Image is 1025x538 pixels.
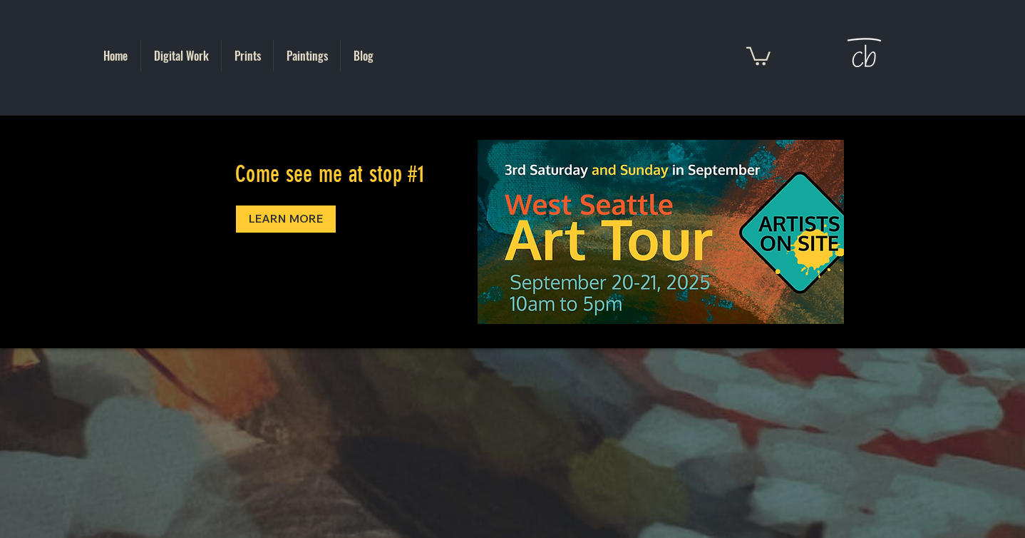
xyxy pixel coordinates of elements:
[279,40,335,71] p: Paintings
[341,40,386,71] a: Blog
[249,210,323,226] span: LEARN MORE
[235,205,336,233] a: LEARN MORE
[840,29,886,82] img: Cat Brooks Logo
[141,40,221,71] a: Digital Work
[90,40,140,71] a: Home
[227,40,268,71] p: Prints
[222,40,273,71] a: Prints
[346,40,381,71] p: Blog
[147,40,216,71] p: Digital Work
[478,140,844,324] img: WS Art Tour 25
[90,40,386,71] nav: Site
[235,161,424,188] span: Come see me at stop #1
[96,40,135,71] p: Home
[274,40,340,71] a: Paintings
